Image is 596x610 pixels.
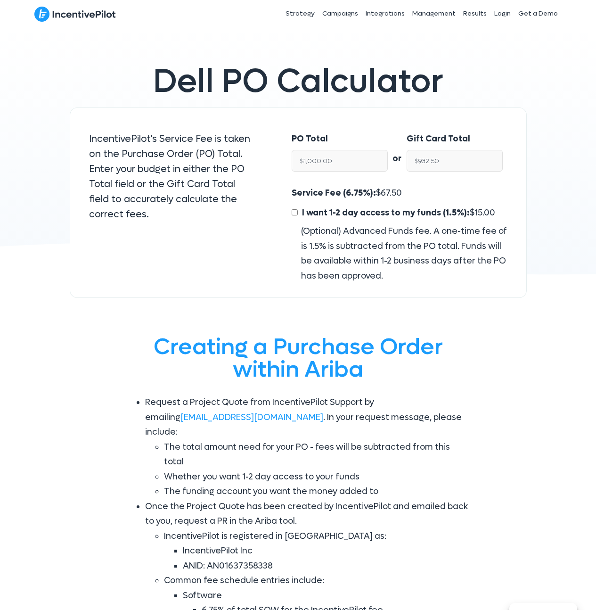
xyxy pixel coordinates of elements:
li: IncentivePilot Inc [183,544,470,559]
span: Creating a Purchase Order within Ariba [154,332,443,384]
input: I want 1-2 day access to my funds (1.5%):$15.00 [292,209,298,215]
a: Strategy [282,2,318,25]
span: I want 1-2 day access to my funds (1.5%): [302,207,470,218]
li: Whether you want 1-2 day access to your funds [164,470,470,485]
a: Management [408,2,459,25]
li: The total amount need for your PO - fees will be subtracted from this total [164,440,470,470]
div: (Optional) Advanced Funds fee. A one-time fee of is 1.5% is subtracted from the PO total. Funds w... [292,224,507,283]
li: Request a Project Quote from IncentivePilot Support by emailing . In your request message, please... [145,395,470,499]
span: 15.00 [474,207,495,218]
label: PO Total [292,132,328,147]
li: The funding account you want the money added to [164,484,470,499]
li: IncentivePilot is registered in [GEOGRAPHIC_DATA] as: [164,529,470,574]
a: Campaigns [318,2,362,25]
a: Integrations [362,2,408,25]
a: Login [490,2,514,25]
img: IncentivePilot [34,6,116,22]
a: Results [459,2,490,25]
div: or [388,132,407,166]
div: $ [292,186,507,283]
span: Service Fee (6.75%): [292,188,376,198]
nav: Header Menu [217,2,562,25]
li: ANID: AN01637358338 [183,559,470,574]
p: IncentivePilot's Service Fee is taken on the Purchase Order (PO) Total. Enter your budget in eith... [89,132,254,222]
a: [EMAIL_ADDRESS][DOMAIN_NAME] [180,412,323,423]
span: 67.50 [381,188,402,198]
a: Get a Demo [514,2,562,25]
span: $ [300,207,495,218]
span: Dell PO Calculator [153,60,443,103]
label: Gift Card Total [407,132,470,147]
